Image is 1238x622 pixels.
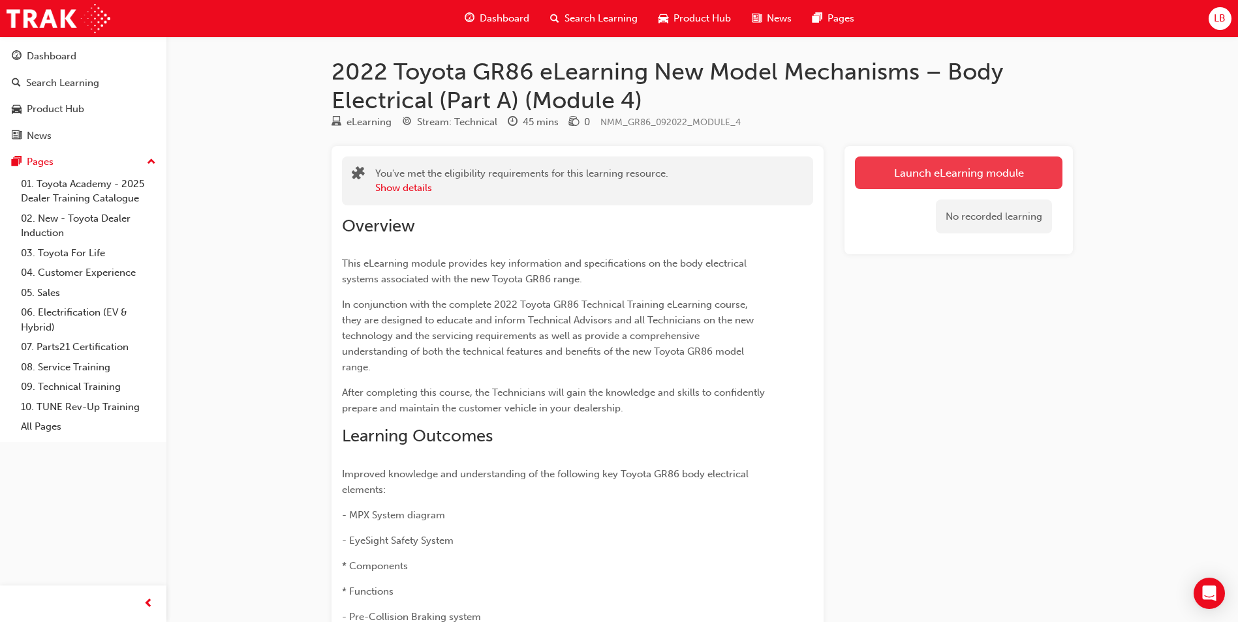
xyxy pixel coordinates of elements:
[16,337,161,357] a: 07. Parts21 Certification
[16,417,161,437] a: All Pages
[342,387,767,414] span: After completing this course, the Technicians will gain the knowledge and skills to confidently p...
[12,156,22,168] span: pages-icon
[550,10,559,27] span: search-icon
[7,4,110,33] img: Trak
[342,560,408,572] span: * Components
[332,57,1073,114] h1: 2022 Toyota GR86 eLearning New Model Mechanisms – Body Electrical (Part A) (Module 4)
[16,397,161,417] a: 10. TUNE Rev-Up Training
[26,76,99,91] div: Search Learning
[16,243,161,263] a: 03. Toyota For Life
[342,509,445,521] span: - MPX System diagram
[508,114,559,130] div: Duration
[855,156,1062,189] a: Launch eLearning module
[27,155,54,170] div: Pages
[658,10,668,27] span: car-icon
[12,51,22,63] span: guage-icon
[342,585,394,597] span: * Functions
[16,377,161,397] a: 09. Technical Training
[752,10,762,27] span: news-icon
[508,117,518,128] span: clock-icon
[147,154,156,171] span: up-icon
[1194,578,1225,609] div: Open Intercom Messenger
[936,200,1052,234] div: No recorded learning
[27,49,76,64] div: Dashboard
[540,5,648,32] a: search-iconSearch Learning
[465,10,474,27] span: guage-icon
[1214,11,1226,26] span: LB
[12,130,22,142] span: news-icon
[16,283,161,303] a: 05. Sales
[342,468,751,496] span: Improved knowledge and understanding of the following key Toyota GR86 body electrical elements:
[584,115,590,130] div: 0
[454,5,540,32] a: guage-iconDashboard
[1209,7,1231,30] button: LB
[342,299,756,373] span: In conjunction with the complete 2022 Toyota GR86 Technical Training eLearning course, they are d...
[767,11,792,26] span: News
[673,11,731,26] span: Product Hub
[565,11,638,26] span: Search Learning
[5,42,161,150] button: DashboardSearch LearningProduct HubNews
[5,71,161,95] a: Search Learning
[16,303,161,337] a: 06. Electrification (EV & Hybrid)
[27,102,84,117] div: Product Hub
[352,168,365,183] span: puzzle-icon
[12,78,21,89] span: search-icon
[828,11,854,26] span: Pages
[5,97,161,121] a: Product Hub
[347,115,392,130] div: eLearning
[342,216,415,236] span: Overview
[375,181,432,196] button: Show details
[480,11,529,26] span: Dashboard
[12,104,22,115] span: car-icon
[342,426,493,446] span: Learning Outcomes
[523,115,559,130] div: 45 mins
[569,117,579,128] span: money-icon
[600,117,741,128] span: Learning resource code
[332,117,341,128] span: learningResourceType_ELEARNING-icon
[402,117,412,128] span: target-icon
[5,150,161,174] button: Pages
[569,114,590,130] div: Price
[648,5,741,32] a: car-iconProduct Hub
[27,128,52,143] div: News
[16,263,161,283] a: 04. Customer Experience
[741,5,802,32] a: news-iconNews
[5,44,161,68] a: Dashboard
[342,535,454,546] span: - EyeSight Safety System
[332,114,392,130] div: Type
[375,166,668,196] div: You've met the eligibility requirements for this learning resource.
[5,124,161,148] a: News
[144,596,153,612] span: prev-icon
[342,258,749,285] span: This eLearning module provides key information and specifications on the body electrical systems ...
[16,209,161,243] a: 02. New - Toyota Dealer Induction
[16,174,161,209] a: 01. Toyota Academy - 2025 Dealer Training Catalogue
[802,5,865,32] a: pages-iconPages
[402,114,497,130] div: Stream
[417,115,497,130] div: Stream: Technical
[16,357,161,378] a: 08. Service Training
[812,10,822,27] span: pages-icon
